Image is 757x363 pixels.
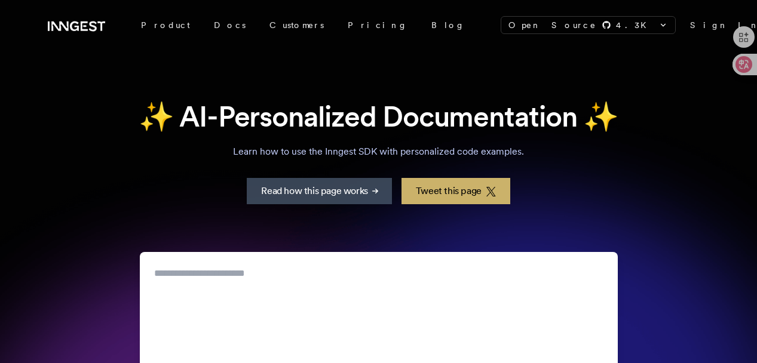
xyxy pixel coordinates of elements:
span: 4.3 K [616,19,654,31]
div: Product [129,14,202,36]
span: Tweet this page [416,184,482,198]
a: Tweet this page [402,178,510,204]
a: Read how this page works [247,178,391,204]
p: Learn how to use the Inngest SDK with personalized code examples. [207,144,551,159]
a: Blog [419,14,477,36]
h1: ✨ AI-Personalized Documentation ✨ [48,98,709,135]
a: Customers [258,14,336,36]
a: Pricing [336,14,419,36]
a: Docs [202,14,258,36]
span: Open Source [508,19,597,31]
